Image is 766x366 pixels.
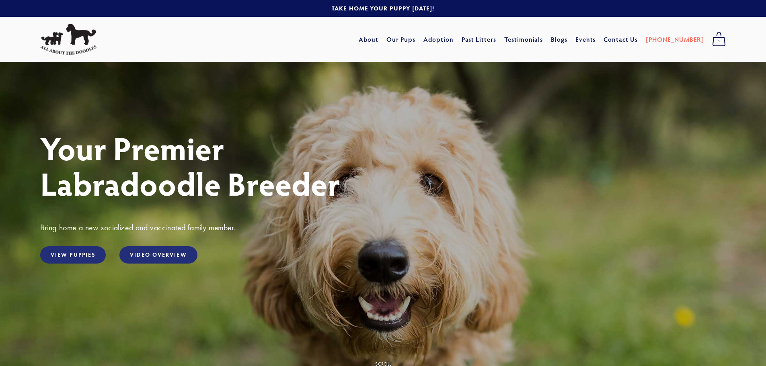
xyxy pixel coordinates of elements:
a: Adoption [423,32,454,47]
a: Past Litters [462,35,497,43]
span: 0 [712,36,726,47]
h3: Bring home a new socialized and vaccinated family member. [40,222,726,233]
a: Blogs [551,32,567,47]
a: About [359,32,378,47]
a: 0 items in cart [708,29,730,49]
a: [PHONE_NUMBER] [646,32,704,47]
a: Video Overview [119,246,197,264]
a: View Puppies [40,246,106,264]
a: Contact Us [604,32,638,47]
a: Events [575,32,596,47]
img: All About The Doodles [40,24,97,55]
a: Testimonials [504,32,543,47]
a: Our Pups [386,32,416,47]
h1: Your Premier Labradoodle Breeder [40,130,726,201]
